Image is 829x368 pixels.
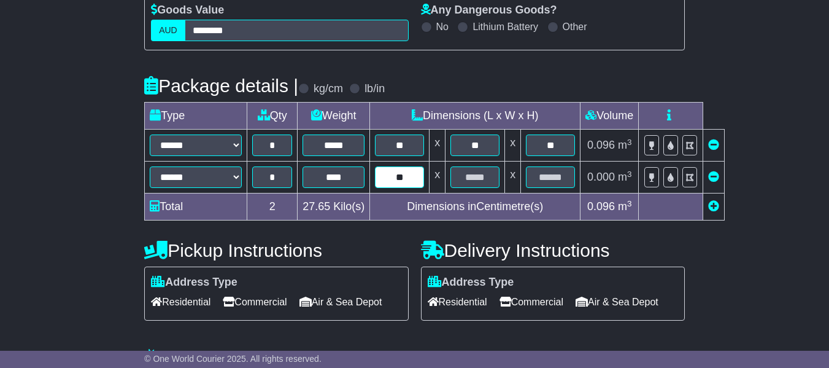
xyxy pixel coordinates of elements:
a: Remove this item [708,139,719,151]
h4: Package details | [144,76,298,96]
sup: 3 [627,170,632,179]
label: Lithium Battery [472,21,538,33]
span: 0.096 [587,139,615,151]
span: Air & Sea Depot [576,292,658,311]
span: Commercial [223,292,287,311]
label: Address Type [151,276,237,289]
td: Dimensions (L x W x H) [370,103,580,130]
span: Air & Sea Depot [299,292,382,311]
td: x [505,162,521,194]
td: Weight [298,103,370,130]
span: 0.096 [587,200,615,213]
span: Residential [428,292,487,311]
td: 2 [247,194,298,221]
td: Kilo(s) [298,194,370,221]
h4: Pickup Instructions [144,240,408,260]
span: Commercial [499,292,563,311]
label: Other [563,21,587,33]
td: x [430,162,445,194]
label: Any Dangerous Goods? [421,4,557,17]
span: m [618,171,632,183]
span: Residential [151,292,210,311]
span: 27.65 [303,200,330,213]
label: lb/in [364,82,385,96]
td: Qty [247,103,298,130]
span: m [618,139,632,151]
label: Goods Value [151,4,224,17]
td: x [430,130,445,162]
label: kg/cm [314,82,343,96]
label: Address Type [428,276,514,289]
td: Type [145,103,247,130]
span: 0.000 [587,171,615,183]
td: Volume [580,103,639,130]
td: Dimensions in Centimetre(s) [370,194,580,221]
td: x [505,130,521,162]
label: No [436,21,449,33]
a: Remove this item [708,171,719,183]
span: m [618,200,632,213]
a: Add new item [708,200,719,213]
h4: Delivery Instructions [421,240,685,260]
span: © One World Courier 2025. All rights reserved. [144,354,322,364]
label: AUD [151,20,185,41]
sup: 3 [627,138,632,147]
sup: 3 [627,199,632,208]
td: Total [145,194,247,221]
